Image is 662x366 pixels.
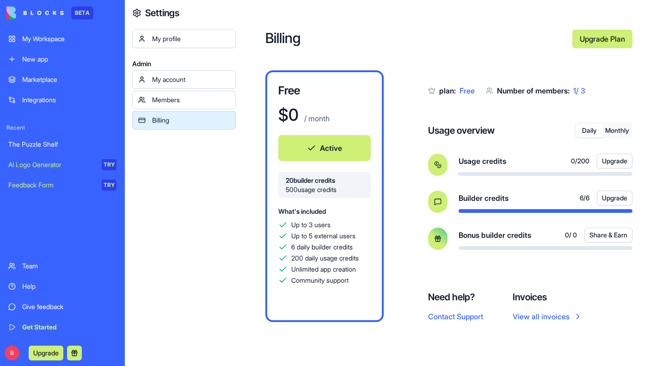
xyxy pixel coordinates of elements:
a: View all invoices [513,311,582,322]
a: My profile [132,30,236,48]
img: logo [6,6,64,19]
h4: Usage overview [428,124,495,137]
h4: Invoices [513,291,582,304]
span: Builder credits [459,192,509,204]
a: Marketplace [3,70,122,89]
div: TRY [102,159,116,170]
div: Team [22,261,116,271]
span: Up to 5 external users [291,231,356,241]
a: The Puzzle Shelf [3,135,122,154]
span: plan: [439,86,456,95]
span: 0 / 0 [565,230,577,240]
a: AI Logo GeneratorTRY [3,155,122,174]
div: Billing [152,116,230,125]
a: New app [3,50,122,68]
span: Usage credits [459,155,506,167]
div: Get Started [22,323,116,332]
span: What's included [278,207,326,215]
div: AI Logo Generator [8,160,95,169]
div: Feedback Form [8,180,95,190]
a: Integrations [3,91,122,109]
button: Share & Earn [584,228,632,242]
span: 0 / 200 [571,156,589,166]
div: New app [22,55,116,64]
a: Get Started [3,318,122,336]
button: Upgrade [597,154,632,168]
p: / month [302,113,330,124]
div: Integrations [22,95,116,105]
button: Monthly [603,124,631,137]
span: 6 daily builder credits [291,242,353,252]
h4: Need help? [428,291,483,304]
span: 6 / 6 [580,193,589,203]
div: My Workspace [22,34,116,43]
span: Bonus builder credits [459,230,531,241]
span: Community support [291,276,349,285]
button: Daily [576,124,603,137]
div: Marketplace [22,75,116,84]
button: Contact Support [428,311,483,322]
span: Recent [3,124,122,131]
h3: Free [278,83,371,98]
div: My account [152,75,230,84]
div: TRY [102,180,116,191]
span: 500 usage credits [286,185,363,194]
span: 200 daily usage credits [291,254,359,263]
span: Admin [132,59,236,68]
span: 20 builder credits [286,176,363,185]
h2: Billing [265,30,565,48]
span: B [5,346,19,360]
div: BETA [71,6,93,19]
span: Free [460,86,475,95]
a: Members [132,91,236,109]
span: Up to 3 users [291,220,331,230]
a: Help [3,277,122,296]
h1: $ 0 [278,105,299,124]
a: Feedback FormTRY [3,176,122,194]
button: Upgrade [29,346,63,360]
a: My account [132,70,236,89]
div: Help [22,282,116,291]
a: Free$0 / monthActive20builder credits500usage creditsWhat's includedUp to 3 usersUp to 5 external... [265,70,384,322]
span: 1 / 3 [573,86,585,95]
h4: Settings [145,6,179,19]
a: Team [3,257,122,275]
button: Active [278,135,371,161]
div: Give feedback [22,302,116,311]
button: Upgrade [597,191,632,205]
a: BETA [6,6,93,19]
a: Give feedback [3,298,122,316]
div: My profile [152,34,230,43]
a: Upgrade [29,348,63,357]
div: The Puzzle Shelf [8,140,116,149]
a: Upgrade Plan [572,30,632,48]
span: Unlimited app creation [291,265,356,274]
div: Members [152,95,230,105]
span: Number of members: [497,86,570,95]
a: My Workspace [3,30,122,48]
a: Billing [132,111,236,130]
